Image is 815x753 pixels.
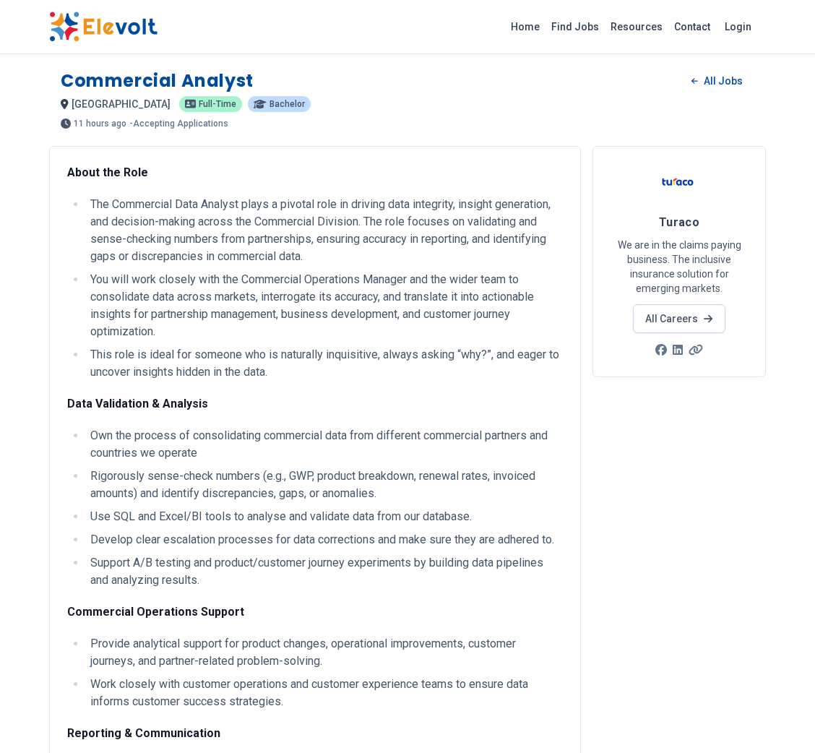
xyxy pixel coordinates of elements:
span: Turaco [659,215,700,229]
li: Use SQL and Excel/BI tools to analyse and validate data from our database. [86,508,563,525]
a: Home [505,15,546,38]
span: Bachelor [269,100,305,108]
a: Find Jobs [546,15,605,38]
h1: Commercial Analyst [61,69,254,92]
strong: Data Validation & Analysis [67,397,208,410]
a: Contact [668,15,716,38]
strong: Reporting & Communication [67,726,220,740]
li: Provide analytical support for product changes, operational improvements, customer journeys, and ... [86,635,563,670]
li: Rigorously sense-check numbers (e.g., GWP, product breakdown, renewal rates, invoiced amounts) an... [86,468,563,502]
strong: About the Role [67,165,148,179]
img: Turaco [661,164,697,200]
li: Develop clear escalation processes for data corrections and make sure they are adhered to. [86,531,563,548]
strong: Commercial Operations Support [67,605,244,619]
li: The Commercial Data Analyst plays a pivotal role in driving data integrity, insight generation, a... [86,196,563,265]
li: You will work closely with the Commercial Operations Manager and the wider team to consolidate da... [86,271,563,340]
span: Full-time [199,100,236,108]
a: All Jobs [680,70,754,92]
li: Work closely with customer operations and customer experience teams to ensure data informs custom... [86,676,563,710]
span: [GEOGRAPHIC_DATA] [72,98,171,110]
li: Support A/B testing and product/customer journey experiments by building data pipelines and analy... [86,554,563,589]
img: Elevolt [49,12,158,42]
a: Login [716,12,760,41]
span: 11 hours ago [74,119,126,128]
li: Own the process of consolidating commercial data from different commercial partners and countries... [86,427,563,462]
a: All Careers [633,304,725,333]
p: We are in the claims paying business. The inclusive insurance solution for emerging markets. [611,238,748,296]
a: Resources [605,15,668,38]
li: This role is ideal for someone who is naturally inquisitive, always asking “why?”, and eager to u... [86,346,563,381]
p: - Accepting Applications [129,119,228,128]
